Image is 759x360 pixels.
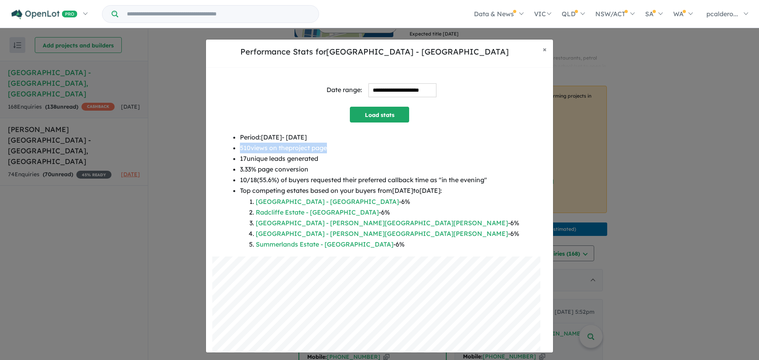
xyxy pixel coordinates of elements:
div: Date range: [327,85,362,95]
span: pcaldero... [706,10,738,18]
li: 510 views on the project page [240,143,519,153]
a: [GEOGRAPHIC_DATA] - [PERSON_NAME][GEOGRAPHIC_DATA][PERSON_NAME] [256,230,508,237]
a: Summerlands Estate - [GEOGRAPHIC_DATA] [256,240,393,248]
li: Period: [DATE] - [DATE] [240,132,519,143]
a: Radcliffe Estate - [GEOGRAPHIC_DATA] [256,208,379,216]
span: × [543,45,547,54]
img: Openlot PRO Logo White [11,9,77,19]
input: Try estate name, suburb, builder or developer [120,6,317,23]
button: Load stats [350,107,409,123]
a: [GEOGRAPHIC_DATA] - [GEOGRAPHIC_DATA] [256,198,399,205]
li: 10 / 18 ( 55.6 %) of buyers requested their preferred callback time as " in the evening " [240,175,519,185]
li: - 6 % [256,218,519,228]
li: 3.33 % page conversion [240,164,519,175]
h5: Performance Stats for [GEOGRAPHIC_DATA] - [GEOGRAPHIC_DATA] [212,46,536,58]
li: - 6 % [256,228,519,239]
li: Top competing estates based on your buyers from [DATE] to [DATE] : [240,185,519,250]
li: - 6 % [256,196,519,207]
li: - 6 % [256,239,519,250]
a: [GEOGRAPHIC_DATA] - [PERSON_NAME][GEOGRAPHIC_DATA][PERSON_NAME] [256,219,508,227]
li: - 6 % [256,207,519,218]
li: 17 unique leads generated [240,153,519,164]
